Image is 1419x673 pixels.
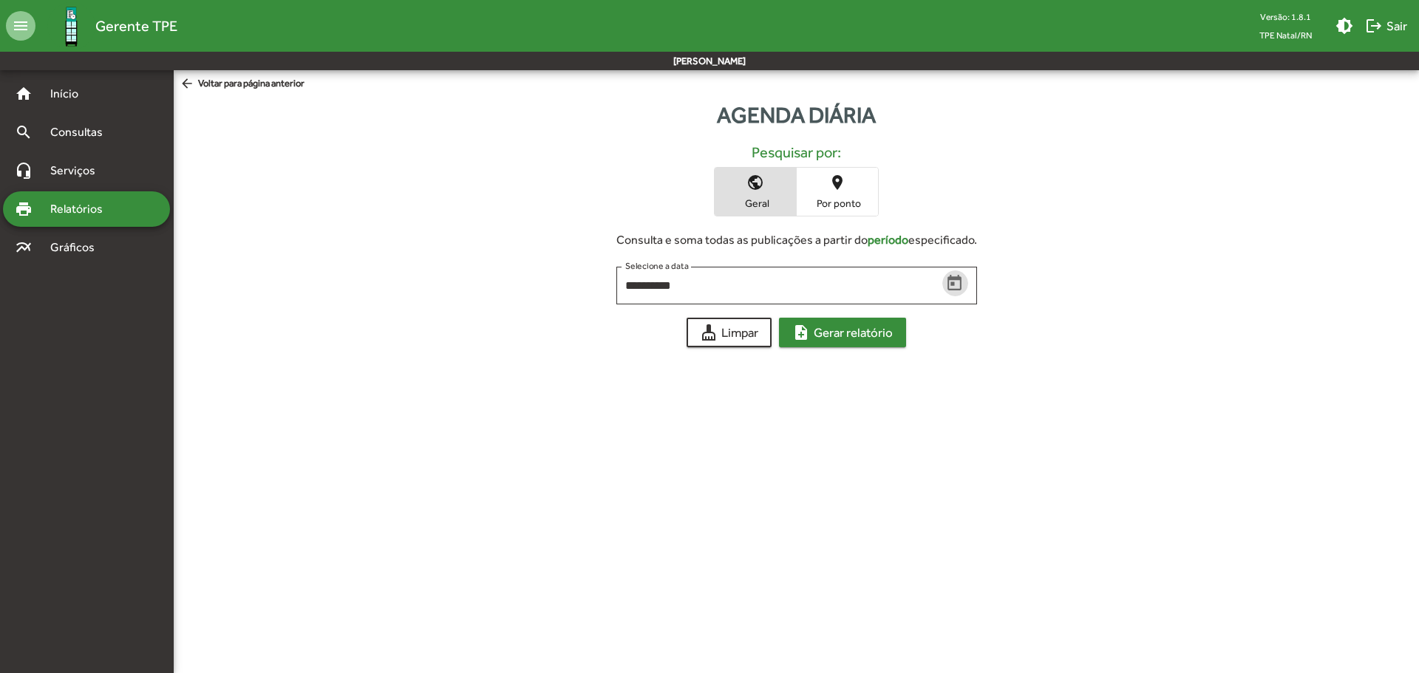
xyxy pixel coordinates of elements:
[868,233,908,247] strong: período
[180,76,198,92] mat-icon: arrow_back
[1248,26,1324,44] span: TPE Natal/RN
[797,168,878,216] button: Por ponto
[41,85,100,103] span: Início
[828,174,846,191] mat-icon: place
[1359,13,1413,39] button: Sair
[15,239,33,256] mat-icon: multiline_chart
[95,14,177,38] span: Gerente TPE
[186,143,1407,161] h5: Pesquisar por:
[15,162,33,180] mat-icon: headset_mic
[15,85,33,103] mat-icon: home
[6,11,35,41] mat-icon: menu
[1365,13,1407,39] span: Sair
[1248,7,1324,26] div: Versão: 1.8.1
[41,162,115,180] span: Serviços
[1335,17,1353,35] mat-icon: brightness_medium
[15,123,33,141] mat-icon: search
[15,200,33,218] mat-icon: print
[47,2,95,50] img: Logo
[1365,17,1383,35] mat-icon: logout
[174,98,1419,131] div: Agenda diária
[792,324,810,341] mat-icon: note_add
[41,239,115,256] span: Gráficos
[800,197,874,210] span: Por ponto
[942,270,968,296] button: Open calendar
[779,318,906,347] button: Gerar relatório
[746,174,764,191] mat-icon: public
[700,319,758,346] span: Limpar
[792,319,893,346] span: Gerar relatório
[41,123,122,141] span: Consultas
[715,168,796,216] button: Geral
[616,231,977,249] div: Consulta e soma todas as publicações a partir do especificado.
[180,76,304,92] span: Voltar para página anterior
[700,324,718,341] mat-icon: cleaning_services
[35,2,177,50] a: Gerente TPE
[718,197,792,210] span: Geral
[687,318,772,347] button: Limpar
[41,200,122,218] span: Relatórios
